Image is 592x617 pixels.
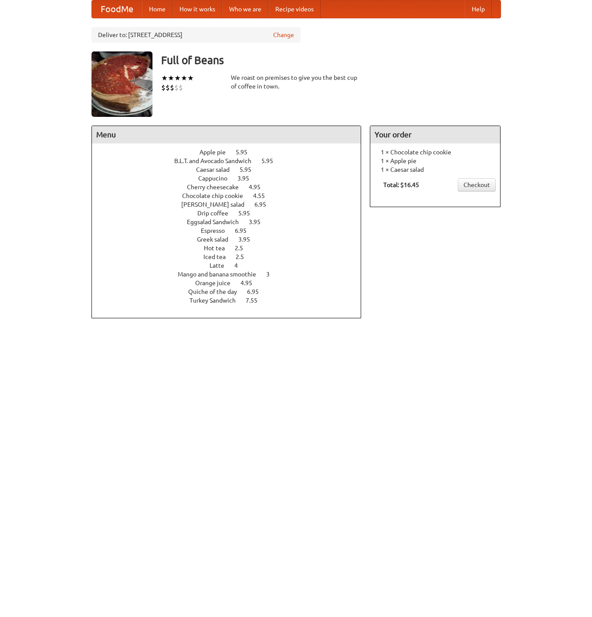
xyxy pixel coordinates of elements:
[196,166,267,173] a: Caesar salad 5.95
[189,297,244,304] span: Turkey Sandwich
[237,175,258,182] span: 3.95
[142,0,173,18] a: Home
[181,201,253,208] span: [PERSON_NAME] salad
[249,218,269,225] span: 3.95
[182,192,281,199] a: Chocolate chip cookie 4.55
[246,297,266,304] span: 7.55
[195,280,268,286] a: Orange juice 4.95
[261,157,282,164] span: 5.95
[197,210,266,217] a: Drip coffee 5.95
[181,201,282,208] a: [PERSON_NAME] salad 6.95
[253,192,274,199] span: 4.55
[203,253,234,260] span: Iced tea
[179,83,183,92] li: $
[201,227,263,234] a: Espresso 6.95
[188,288,275,295] a: Quiche of the day 6.95
[197,210,237,217] span: Drip coffee
[458,178,496,191] a: Checkout
[187,218,247,225] span: Eggsalad Sandwich
[174,73,181,83] li: ★
[161,83,166,92] li: $
[166,83,170,92] li: $
[91,27,301,43] div: Deliver to: [STREET_ADDRESS]
[187,73,194,83] li: ★
[174,157,289,164] a: B.L.T. and Avocado Sandwich 5.95
[168,73,174,83] li: ★
[178,271,265,278] span: Mango and banana smoothie
[170,83,174,92] li: $
[383,181,419,188] b: Total: $16.45
[174,157,260,164] span: B.L.T. and Avocado Sandwich
[198,175,236,182] span: Cappucino
[189,297,274,304] a: Turkey Sandwich 7.55
[235,245,252,252] span: 2.5
[249,184,269,191] span: 4.95
[181,73,187,83] li: ★
[187,184,247,191] span: Cherry cheesecake
[92,0,142,18] a: FoodMe
[187,184,277,191] a: Cherry cheesecake 4.95
[222,0,268,18] a: Who we are
[161,73,168,83] li: ★
[161,51,501,69] h3: Full of Beans
[238,236,259,243] span: 3.95
[210,262,254,269] a: Latte 4
[203,253,260,260] a: Iced tea 2.5
[268,0,321,18] a: Recipe videos
[254,201,275,208] span: 6.95
[182,192,252,199] span: Chocolate chip cookie
[234,262,247,269] span: 4
[196,166,238,173] span: Caesar salad
[375,148,496,157] li: 1 × Chocolate chip cookie
[231,73,362,91] div: We roast on premises to give you the best cup of coffee in town.
[235,227,255,234] span: 6.95
[195,280,239,286] span: Orange juice
[201,227,233,234] span: Espresso
[375,157,496,165] li: 1 × Apple pie
[91,51,152,117] img: angular.jpg
[200,149,264,156] a: Apple pie 5.95
[238,210,259,217] span: 5.95
[204,245,259,252] a: Hot tea 2.5
[266,271,278,278] span: 3
[188,288,246,295] span: Quiche of the day
[240,166,260,173] span: 5.95
[200,149,234,156] span: Apple pie
[210,262,233,269] span: Latte
[187,218,277,225] a: Eggsalad Sandwich 3.95
[370,126,500,143] h4: Your order
[247,288,267,295] span: 6.95
[197,236,237,243] span: Greek salad
[236,253,253,260] span: 2.5
[197,236,266,243] a: Greek salad 3.95
[236,149,256,156] span: 5.95
[273,31,294,39] a: Change
[465,0,492,18] a: Help
[198,175,265,182] a: Cappucino 3.95
[92,126,361,143] h4: Menu
[178,271,286,278] a: Mango and banana smoothie 3
[204,245,233,252] span: Hot tea
[173,0,222,18] a: How it works
[375,165,496,174] li: 1 × Caesar salad
[240,280,261,286] span: 4.95
[174,83,179,92] li: $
